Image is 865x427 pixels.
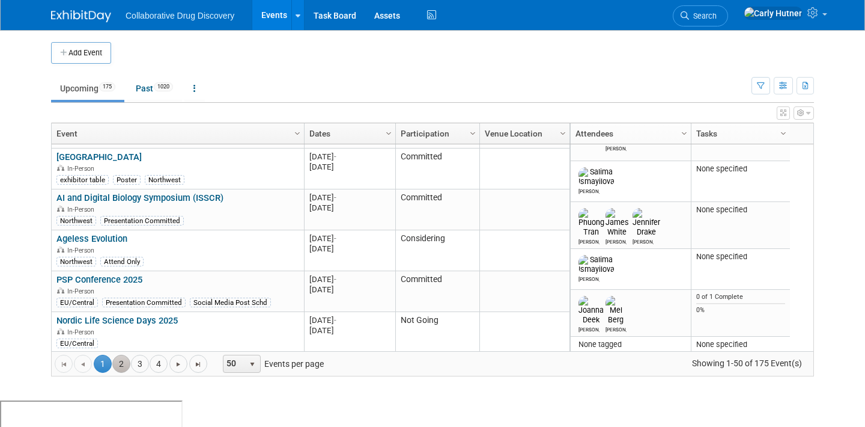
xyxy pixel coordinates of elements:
[633,237,654,245] div: Jennifer Drake
[467,123,480,141] a: Column Settings
[309,123,387,144] a: Dates
[309,152,390,162] div: [DATE]
[633,208,660,237] img: Jennifer Drake
[113,175,141,185] div: Poster
[605,325,627,333] div: Mel Berg
[578,255,615,274] img: Salima Ismayilova
[334,152,336,161] span: -
[56,298,98,307] div: EU/Central
[468,129,478,138] span: Column Settings
[777,123,791,141] a: Column Settings
[189,355,207,373] a: Go to the last page
[127,77,182,100] a: Past1020
[395,230,479,271] td: Considering
[578,296,604,325] img: Joanna Deek
[55,355,73,373] a: Go to the first page
[102,298,186,307] div: Presentation Committed
[131,355,149,373] a: 3
[57,165,64,171] img: In-Person Event
[395,312,479,353] td: Not Going
[51,42,111,64] button: Add Event
[557,123,570,141] a: Column Settings
[696,306,786,315] div: 0%
[223,355,244,372] span: 50
[67,247,98,254] span: In-Person
[193,360,203,369] span: Go to the last page
[578,325,599,333] div: Joanna Deek
[112,355,130,373] a: 2
[334,193,336,202] span: -
[575,340,687,349] div: None tagged
[334,316,336,325] span: -
[57,287,64,293] img: In-Person Event
[56,257,96,266] div: Northwest
[696,293,786,301] div: 0 of 1 Complete
[190,298,271,307] div: Social Media Post Schd
[309,192,390,203] div: [DATE]
[395,271,479,312] td: Committed
[247,360,257,369] span: select
[99,82,115,91] span: 175
[51,77,124,100] a: Upcoming175
[174,360,183,369] span: Go to the next page
[56,192,223,203] a: AI and Digital Biology Symposium (ISSCR)
[56,339,98,348] div: EU/Central
[291,123,305,141] a: Column Settings
[679,129,689,138] span: Column Settings
[778,129,788,138] span: Column Settings
[578,208,604,237] img: Phuong Tran
[309,284,390,295] div: [DATE]
[100,216,184,226] div: Presentation Committed
[56,152,142,162] a: [GEOGRAPHIC_DATA]
[384,129,393,138] span: Column Settings
[309,244,390,254] div: [DATE]
[56,123,296,144] a: Event
[401,123,472,144] a: Participation
[56,175,109,185] div: exhibitor table
[100,257,144,266] div: Attend Only
[67,165,98,173] span: In-Person
[689,11,717,20] span: Search
[150,355,168,373] a: 4
[145,175,184,185] div: Northwest
[208,355,336,373] span: Events per page
[57,247,64,253] img: In-Person Event
[74,355,92,373] a: Go to the previous page
[334,234,336,243] span: -
[578,167,615,186] img: Salima Ismayilova
[744,7,803,20] img: Carly Hutner
[309,315,390,325] div: [DATE]
[696,340,786,349] div: None specified
[334,275,336,284] span: -
[309,325,390,336] div: [DATE]
[696,123,782,144] a: Tasks
[56,274,142,285] a: PSP Conference 2025
[605,237,627,245] div: James White
[605,296,627,325] img: Mel Berg
[696,164,786,174] div: None specified
[395,189,479,230] td: Committed
[485,123,562,144] a: Venue Location
[51,10,111,22] img: ExhibitDay
[56,216,96,226] div: Northwest
[605,208,629,237] img: James White
[681,355,813,372] span: Showing 1-50 of 175 Event(s)
[293,129,302,138] span: Column Settings
[696,205,786,215] div: None specified
[605,144,627,152] div: Daniel Scanlon
[558,129,568,138] span: Column Settings
[169,355,187,373] a: Go to the next page
[383,123,396,141] a: Column Settings
[56,233,127,244] a: Ageless Evolution
[309,274,390,284] div: [DATE]
[78,360,88,369] span: Go to the previous page
[57,206,64,212] img: In-Person Event
[309,233,390,244] div: [DATE]
[673,5,728,26] a: Search
[696,252,786,262] div: None specified
[395,149,479,189] td: Committed
[67,206,98,213] span: In-Person
[94,355,112,373] span: 1
[575,123,683,144] a: Attendees
[578,237,599,245] div: Phuong Tran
